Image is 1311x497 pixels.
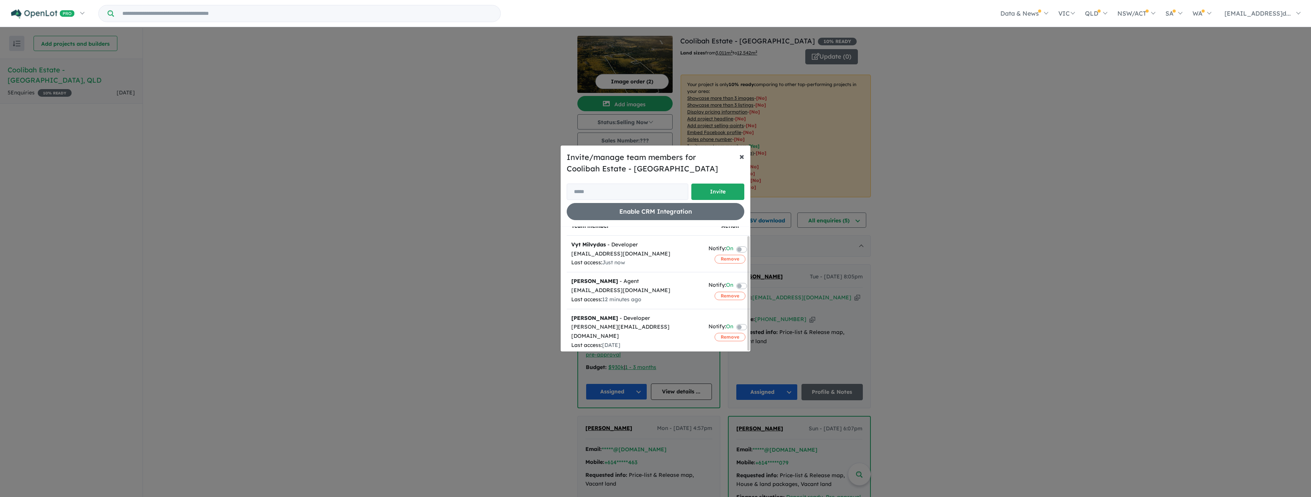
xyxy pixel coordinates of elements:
[571,314,699,323] div: - Developer
[1224,10,1291,17] span: [EMAIL_ADDRESS]d...
[571,323,699,341] div: [PERSON_NAME][EMAIL_ADDRESS][DOMAIN_NAME]
[602,342,620,348] span: [DATE]
[708,322,733,332] div: Notify:
[571,258,699,267] div: Last access:
[571,249,699,259] div: [EMAIL_ADDRESS][DOMAIN_NAME]
[571,241,606,248] strong: Vyt Milvydas
[602,259,625,266] span: Just now
[567,203,744,220] button: Enable CRM Integration
[691,184,744,200] button: Invite
[571,295,699,304] div: Last access:
[571,240,699,249] div: - Developer
[726,281,733,291] span: On
[715,292,745,300] button: Remove
[708,281,733,291] div: Notify:
[726,322,733,332] span: On
[567,152,744,174] h5: Invite/manage team members for Coolibah Estate - [GEOGRAPHIC_DATA]
[726,244,733,254] span: On
[602,296,641,303] span: 12 minutes ago
[11,9,75,19] img: Openlot PRO Logo White
[571,277,699,286] div: - Agent
[115,5,499,22] input: Try estate name, suburb, builder or developer
[571,341,699,350] div: Last access:
[571,278,618,284] strong: [PERSON_NAME]
[571,286,699,295] div: [EMAIL_ADDRESS][DOMAIN_NAME]
[715,333,745,341] button: Remove
[715,255,745,263] button: Remove
[571,315,618,321] strong: [PERSON_NAME]
[739,150,744,162] span: ×
[708,244,733,254] div: Notify:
